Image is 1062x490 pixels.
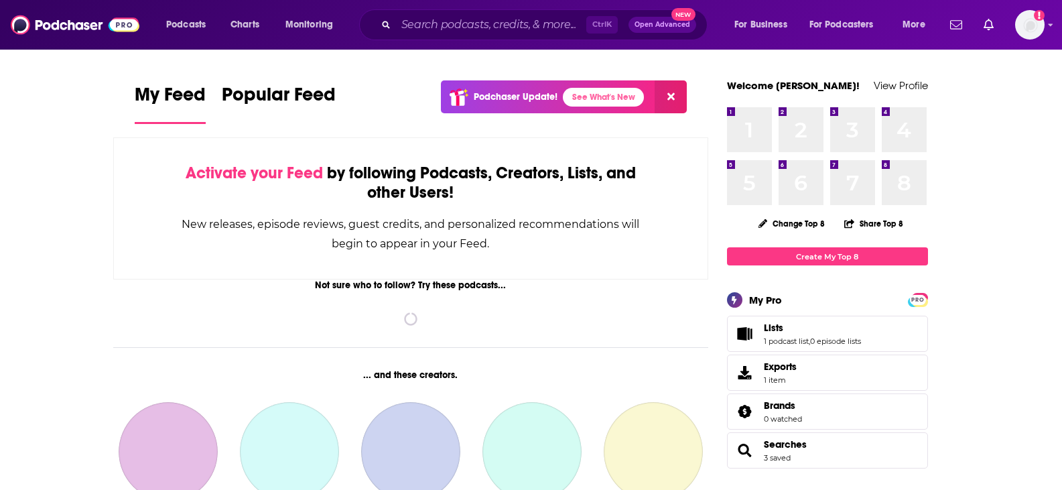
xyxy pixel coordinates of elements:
div: Search podcasts, credits, & more... [372,9,720,40]
span: For Podcasters [809,15,874,34]
span: Popular Feed [222,83,336,114]
button: open menu [725,14,804,36]
span: More [903,15,925,34]
span: Lists [727,316,928,352]
a: My Feed [135,83,206,124]
button: Open AdvancedNew [628,17,696,33]
span: Brands [727,393,928,430]
a: Brands [732,402,758,421]
a: Exports [727,355,928,391]
a: 0 watched [764,414,802,424]
div: New releases, episode reviews, guest credits, and personalized recommendations will begin to appe... [181,215,641,253]
span: Podcasts [166,15,206,34]
span: 1 item [764,375,797,385]
a: Charts [222,14,267,36]
a: Popular Feed [222,83,336,124]
span: For Business [734,15,787,34]
span: Exports [732,363,758,382]
button: open menu [276,14,350,36]
a: View Profile [874,79,928,92]
span: New [671,8,695,21]
span: Ctrl K [586,16,618,34]
button: open menu [801,14,893,36]
button: open menu [893,14,942,36]
div: Not sure who to follow? Try these podcasts... [113,280,709,291]
span: Charts [230,15,259,34]
span: , [809,336,810,346]
button: Share Top 8 [844,210,904,237]
a: Lists [764,322,861,334]
a: See What's New [563,88,644,107]
img: User Profile [1015,10,1045,40]
a: Brands [764,400,802,412]
a: 3 saved [764,453,791,463]
div: ... and these creators. [113,369,709,381]
a: Show notifications dropdown [978,13,999,36]
a: Show notifications dropdown [945,13,968,36]
a: 0 episode lists [810,336,861,346]
span: My Feed [135,83,206,114]
a: Searches [764,438,807,450]
span: Lists [764,322,783,334]
span: Activate your Feed [186,163,323,183]
a: Create My Top 8 [727,247,928,265]
a: 1 podcast list [764,336,809,346]
span: Logged in as COliver [1015,10,1045,40]
input: Search podcasts, credits, & more... [396,14,586,36]
button: open menu [157,14,223,36]
a: PRO [910,294,926,304]
img: Podchaser - Follow, Share and Rate Podcasts [11,12,139,38]
span: Exports [764,361,797,373]
svg: Add a profile image [1034,10,1045,21]
button: Change Top 8 [750,215,834,232]
a: Lists [732,324,758,343]
span: PRO [910,295,926,305]
button: Show profile menu [1015,10,1045,40]
span: Open Advanced [635,21,690,28]
div: by following Podcasts, Creators, Lists, and other Users! [181,164,641,202]
span: Searches [727,432,928,469]
a: Searches [732,441,758,460]
span: Brands [764,400,795,412]
span: Monitoring [285,15,333,34]
p: Podchaser Update! [474,91,557,103]
div: My Pro [749,294,782,306]
a: Welcome [PERSON_NAME]! [727,79,860,92]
